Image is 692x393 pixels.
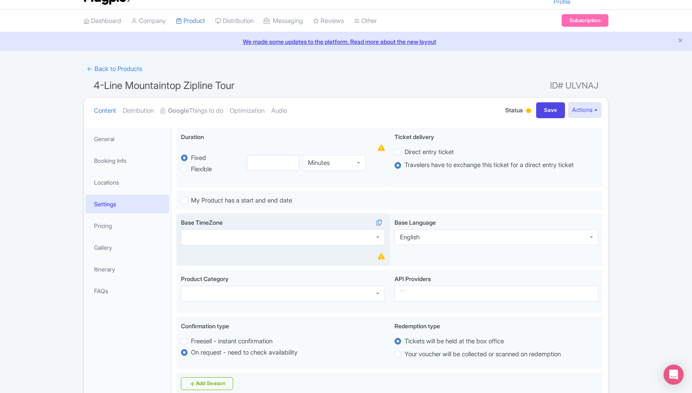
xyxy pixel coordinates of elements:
[405,160,574,170] label: Travelers have to exchange this ticket for a direct entry ticket
[405,337,504,346] label: Tickets will be held at the box office
[405,147,454,157] label: Direct entry ticket
[271,98,287,124] a: Audio
[550,77,598,94] span: ID# ULVNAJ
[394,275,431,282] span: API Providers
[394,219,436,226] span: Base Language
[191,165,212,174] label: Flexible
[264,10,303,33] a: Messaging
[191,153,206,163] label: Fixed
[176,10,205,33] a: Product
[568,102,601,118] button: Actions
[86,281,169,300] a: FAQs
[215,10,254,33] a: Distribution
[181,133,204,140] span: Duration
[400,233,420,241] div: English
[168,106,189,116] strong: Google
[160,98,223,124] a: GoogleThings to do
[562,14,608,27] a: Subscription
[191,348,298,358] label: On request - need to check availability
[405,350,561,359] label: Your voucher will be collected or scanned on redemption
[524,105,533,118] div: Building
[86,195,169,213] a: Settings
[86,173,169,192] a: Locations
[230,98,265,124] a: Optimization
[86,238,169,257] a: Gallery
[84,10,121,33] a: Dashboard
[308,159,330,167] div: Minutes
[181,322,229,330] span: Confirmation type
[313,10,344,33] a: Reviews
[5,37,687,46] a: We made some updates to the platform. Read more about the new layout
[86,129,169,148] a: General
[86,260,169,279] a: Itinerary
[394,322,440,330] span: Redemption type
[191,196,292,204] span: My Product has a start and end date
[123,98,154,124] a: Distribution
[191,337,272,346] label: Freesell - instant confirmation
[131,10,166,33] a: Company
[181,275,229,282] span: Product Category
[505,106,523,114] span: Status
[536,102,565,118] input: Save
[354,10,377,33] a: Other
[677,36,684,46] button: Close announcement
[86,151,169,170] a: Booking Info
[94,98,116,124] a: Content
[84,61,145,77] a: ← Back to Products
[86,216,169,235] a: Pricing
[181,377,233,390] a: Add Season
[181,219,223,226] span: Base TimeZone
[94,79,234,91] span: 4-Line Mountaintop Zipline Tour
[394,133,434,140] span: Ticket delivery
[664,365,684,385] div: Open Intercom Messenger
